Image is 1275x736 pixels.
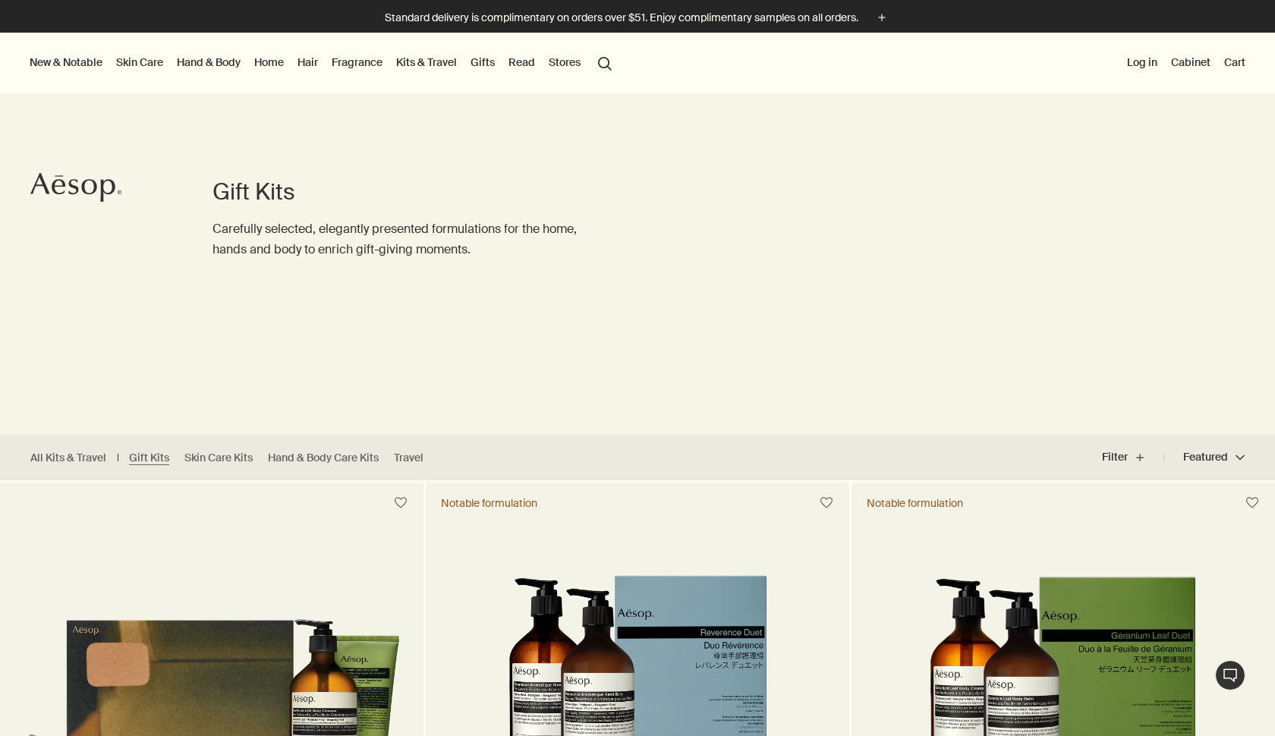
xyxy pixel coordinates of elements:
[27,52,105,72] button: New & Notable
[1102,439,1164,476] button: Filter
[505,52,538,72] a: Read
[1168,52,1214,72] a: Cabinet
[1164,439,1245,476] button: Featured
[385,10,858,26] p: Standard delivery is complimentary on orders over $51. Enjoy complimentary samples on all orders.
[441,496,537,510] div: Notable formulation
[1124,52,1160,72] button: Log in
[467,52,498,72] a: Gifts
[1215,660,1245,690] button: Live Assistance
[268,451,379,465] a: Hand & Body Care Kits
[1124,33,1248,93] nav: supplementary
[867,496,963,510] div: Notable formulation
[174,52,244,72] a: Hand & Body
[212,177,577,207] h1: Gift Kits
[27,168,125,210] a: Aesop
[385,9,890,27] button: Standard delivery is complimentary on orders over $51. Enjoy complimentary samples on all orders.
[30,451,106,465] a: All Kits & Travel
[1239,489,1266,517] button: Save to cabinet
[329,52,386,72] a: Fragrance
[813,489,840,517] button: Save to cabinet
[27,33,619,93] nav: primary
[30,172,121,203] svg: Aesop
[113,52,166,72] a: Skin Care
[393,52,460,72] a: Kits & Travel
[387,489,414,517] button: Save to cabinet
[591,48,619,77] button: Open search
[294,52,321,72] a: Hair
[212,219,577,259] p: Carefully selected, elegantly presented formulations for the home, hands and body to enrich gift-...
[129,451,169,465] a: Gift Kits
[251,52,287,72] a: Home
[546,52,584,72] button: Stores
[1221,52,1248,72] button: Cart
[394,451,423,465] a: Travel
[184,451,253,465] a: Skin Care Kits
